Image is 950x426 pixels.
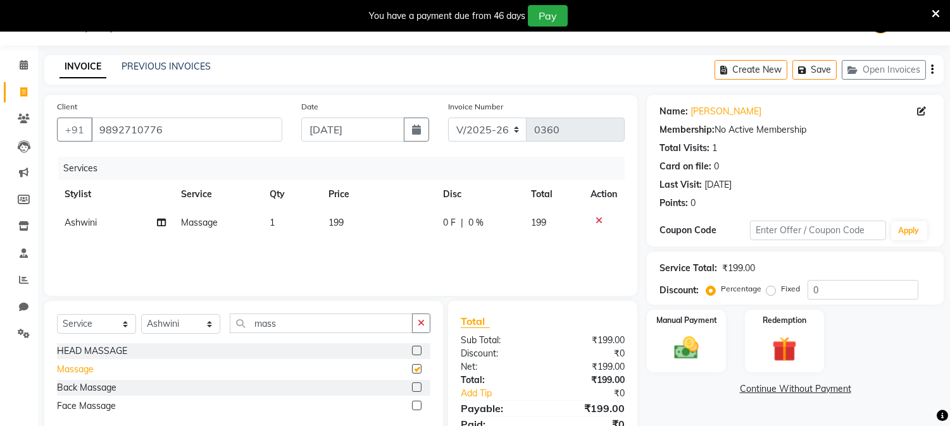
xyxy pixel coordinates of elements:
[468,216,484,229] span: 0 %
[65,217,97,228] span: Ashwini
[666,334,706,362] img: _cash.svg
[57,118,92,142] button: +91
[173,180,262,209] th: Service
[691,197,696,210] div: 0
[659,160,711,173] div: Card on file:
[656,315,717,326] label: Manual Payment
[842,60,926,80] button: Open Invoices
[451,360,543,374] div: Net:
[369,9,525,23] div: You have a payment due from 46 days
[262,180,321,209] th: Qty
[528,5,568,27] button: Pay
[443,216,456,229] span: 0 F
[543,347,635,360] div: ₹0
[451,387,558,400] a: Add Tip
[765,334,804,365] img: _gift.svg
[57,180,173,209] th: Stylist
[558,387,635,400] div: ₹0
[763,315,806,326] label: Redemption
[659,123,715,137] div: Membership:
[57,101,77,113] label: Client
[649,382,941,396] a: Continue Without Payment
[321,180,435,209] th: Price
[435,180,523,209] th: Disc
[659,142,709,155] div: Total Visits:
[57,344,127,358] div: HEAD MASSAGE
[659,284,699,297] div: Discount:
[543,374,635,387] div: ₹199.00
[181,217,218,228] span: Massage
[451,347,543,360] div: Discount:
[659,123,931,137] div: No Active Membership
[270,217,275,228] span: 1
[58,157,634,180] div: Services
[451,374,543,387] div: Total:
[451,334,543,347] div: Sub Total:
[531,217,546,228] span: 199
[461,216,463,229] span: |
[461,315,490,328] span: Total
[891,221,927,240] button: Apply
[704,178,732,192] div: [DATE]
[328,217,344,228] span: 199
[122,61,211,72] a: PREVIOUS INVOICES
[583,180,625,209] th: Action
[659,262,717,275] div: Service Total:
[523,180,584,209] th: Total
[91,118,282,142] input: Search by Name/Mobile/Email/Code
[543,334,635,347] div: ₹199.00
[451,401,543,416] div: Payable:
[712,142,717,155] div: 1
[59,56,106,78] a: INVOICE
[691,105,761,118] a: [PERSON_NAME]
[57,363,94,376] div: Massage
[659,105,688,118] div: Name:
[781,283,800,295] label: Fixed
[722,262,755,275] div: ₹199.00
[714,160,719,173] div: 0
[230,313,413,333] input: Search or Scan
[543,401,635,416] div: ₹199.00
[659,197,688,210] div: Points:
[721,283,761,295] label: Percentage
[57,381,116,394] div: Back Massage
[659,178,702,192] div: Last Visit:
[750,221,885,240] input: Enter Offer / Coupon Code
[301,101,318,113] label: Date
[57,399,116,413] div: Face Massage
[659,224,750,237] div: Coupon Code
[715,60,787,80] button: Create New
[792,60,837,80] button: Save
[448,101,503,113] label: Invoice Number
[543,360,635,374] div: ₹199.00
